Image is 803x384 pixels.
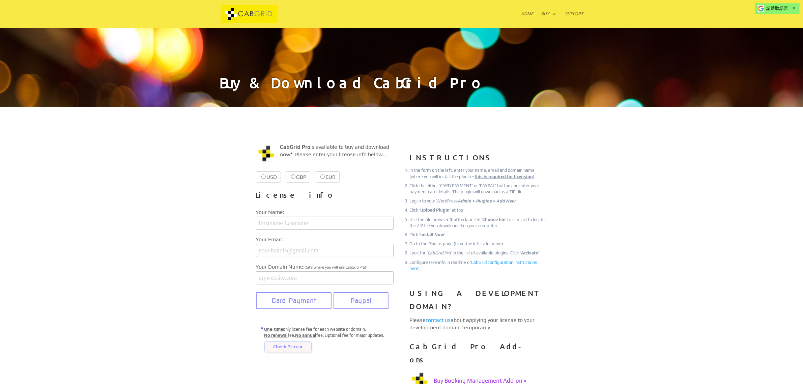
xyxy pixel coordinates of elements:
[409,260,537,271] a: CabGrid configuration instructions here
[256,271,394,284] input: mywebsite.com
[256,143,276,164] img: CabGrid WordPress Plugin
[256,188,394,205] h3: License info
[565,11,584,28] a: Support
[220,75,584,107] h1: Buy & Download CabGrid Pro
[409,151,547,168] h3: INSTRUCTIONS
[264,341,312,352] span: Check Price »
[409,286,547,317] h3: USING A DEVELOPMENT DOMAIN?
[256,292,332,309] button: Card Payment
[286,171,310,183] label: GBP
[256,171,281,183] label: USD
[792,6,796,11] span: ▼
[521,250,538,255] strong: Activate
[426,317,451,323] a: contact us
[409,183,547,195] li: Click the either ‘CARD PAYMENT’ or 'PAYPAL' button and enter your payment card details. The plugi...
[475,174,533,179] u: this is required for licensing
[261,174,266,179] input: USD
[420,208,450,213] strong: Upload Plugin
[305,265,367,269] span: (Site where you will use CabGrid Pro)
[458,198,515,203] em: Admin > Plugins > Add New
[264,326,394,352] p: only license fee for each website or domain. fee. fee. Optional fee for major updates.
[521,11,534,28] a: Home
[320,174,325,179] input: EUR
[256,208,394,217] label: Your Name:
[256,235,394,244] label: Your Email:
[420,232,444,237] strong: Install Now
[256,217,394,230] input: Firstname Lastname
[409,198,547,204] li: Log in to your WordPress
[409,259,547,272] li: Configure (see info in readme or )
[280,144,311,150] strong: CabGrid Pro
[409,241,547,247] li: Go to the Plugins page (from the left-side menu).
[766,6,788,11] span: 請選取語言
[291,174,295,179] input: GBP
[264,333,288,338] u: No renewal
[256,263,394,271] label: Your Domain Name:
[482,217,505,222] strong: Choose file
[315,171,340,183] label: EUR
[409,340,547,370] h3: CabGrid Pro Add-ons
[295,333,317,338] u: No annual
[221,5,278,23] img: CabGrid
[409,167,547,180] li: In the form on the left, enter your name, email and domain name (where you will install the plugi...
[334,292,389,309] button: Paypal
[766,6,796,11] a: 請選取語言​
[409,207,547,213] li: Click ‘ ‘ at top
[409,317,547,332] p: Please about applying your license to your development domain temporarily.
[256,244,394,257] input: your.handle@gmail.com
[256,143,394,164] p: is available to buy and download now . Please enter your license info below...
[428,250,451,255] em: CabGrid Pro
[409,232,547,238] li: Click ‘ ‘
[264,327,283,332] u: One-time
[409,217,547,229] li: Use the file browser (button labelled ‘ ‘ or similar) to locate the ZIP file you downloaded on yo...
[541,11,556,28] a: Buy
[409,250,547,256] li: Look for ‘ ‘ in the list of available plugins. Click ‘ ‘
